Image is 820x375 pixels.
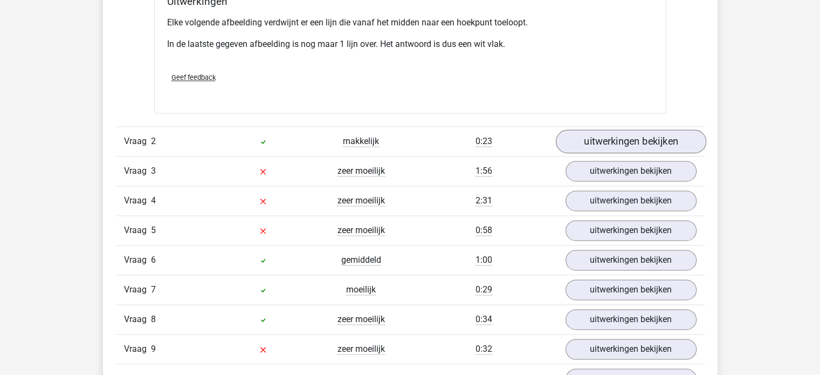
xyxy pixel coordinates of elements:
span: 0:23 [476,136,492,147]
span: zeer moeilijk [337,344,385,354]
span: Vraag [124,313,151,326]
span: 4 [151,195,156,206]
span: 6 [151,255,156,265]
span: gemiddeld [341,255,381,265]
span: Vraag [124,283,151,296]
span: Geef feedback [171,73,216,81]
a: uitwerkingen bekijken [566,279,697,300]
span: Vraag [124,194,151,207]
span: 2:31 [476,195,492,206]
span: 9 [151,344,156,354]
span: zeer moeilijk [337,225,385,236]
span: Vraag [124,224,151,237]
a: uitwerkingen bekijken [566,161,697,181]
span: 3 [151,166,156,176]
span: Vraag [124,343,151,356]
span: 0:58 [476,225,492,236]
span: zeer moeilijk [337,314,385,325]
a: uitwerkingen bekijken [566,190,697,211]
span: Vraag [124,254,151,267]
a: uitwerkingen bekijken [566,309,697,330]
span: 8 [151,314,156,324]
a: uitwerkingen bekijken [566,220,697,241]
span: makkelijk [343,136,379,147]
span: 1:56 [476,166,492,176]
span: 5 [151,225,156,235]
p: In de laatste gegeven afbeelding is nog maar 1 lijn over. Het antwoord is dus een wit vlak. [167,38,653,51]
span: zeer moeilijk [337,195,385,206]
span: 0:34 [476,314,492,325]
span: Vraag [124,165,151,178]
span: 1:00 [476,255,492,265]
span: 0:32 [476,344,492,354]
a: uitwerkingen bekijken [566,250,697,270]
span: 0:29 [476,284,492,295]
p: Elke volgende afbeelding verdwijnt er een lijn die vanaf het midden naar een hoekpunt toeloopt. [167,16,653,29]
span: zeer moeilijk [337,166,385,176]
span: Vraag [124,135,151,148]
a: uitwerkingen bekijken [555,129,706,153]
span: 7 [151,284,156,295]
a: uitwerkingen bekijken [566,339,697,359]
span: 2 [151,136,156,146]
span: moeilijk [346,284,376,295]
